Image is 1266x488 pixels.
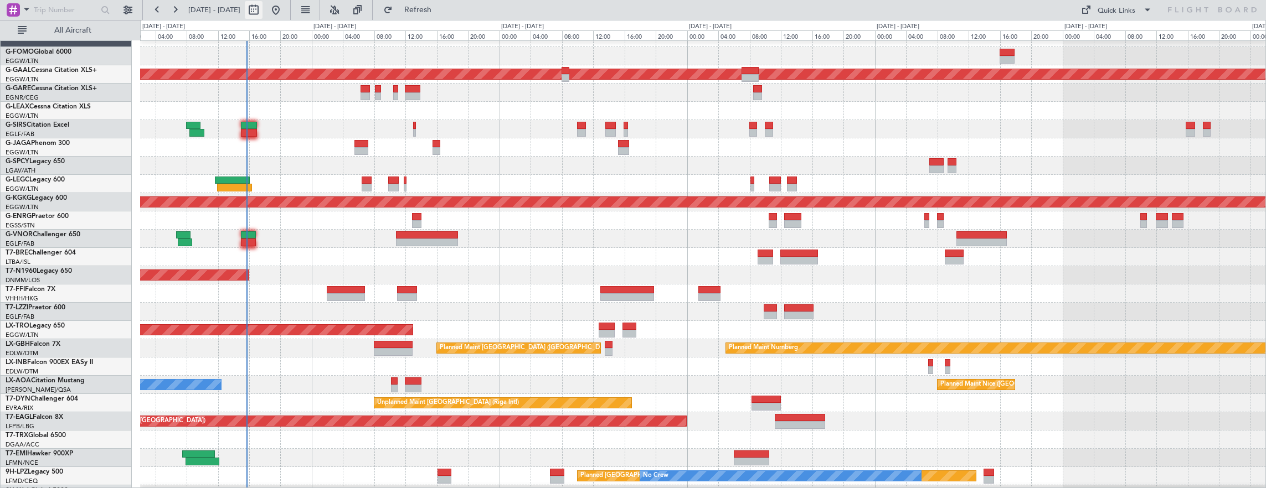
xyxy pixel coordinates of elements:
[6,213,69,220] a: G-ENRGPraetor 600
[6,341,60,347] a: LX-GBHFalcon 7X
[877,22,919,32] div: [DATE] - [DATE]
[1000,30,1031,40] div: 16:00
[440,340,614,356] div: Planned Maint [GEOGRAPHIC_DATA] ([GEOGRAPHIC_DATA])
[580,468,737,484] div: Planned [GEOGRAPHIC_DATA] ([GEOGRAPHIC_DATA])
[562,30,593,40] div: 08:00
[6,377,85,384] a: LX-AOACitation Mustang
[6,286,25,293] span: T7-FFI
[6,148,39,157] a: EGGW/LTN
[6,331,39,339] a: EGGW/LTN
[6,167,35,175] a: LGAV/ATH
[6,122,27,128] span: G-SIRS
[378,1,445,19] button: Refresh
[500,30,531,40] div: 00:00
[6,367,38,376] a: EDLW/DTM
[188,5,240,15] span: [DATE] - [DATE]
[6,203,39,211] a: EGGW/LTN
[6,359,93,366] a: LX-INBFalcon 900EX EASy II
[218,30,249,40] div: 12:00
[6,477,38,485] a: LFMD/CEQ
[940,376,1064,393] div: Planned Maint Nice ([GEOGRAPHIC_DATA])
[395,6,441,14] span: Refresh
[34,2,97,18] input: Trip Number
[6,469,63,475] a: 9H-LPZLegacy 500
[6,112,39,120] a: EGGW/LTN
[6,176,65,183] a: G-LEGCLegacy 600
[468,30,499,40] div: 20:00
[377,394,519,411] div: Unplanned Maint [GEOGRAPHIC_DATA] (Riga Intl)
[6,313,34,321] a: EGLF/FAB
[312,30,343,40] div: 00:00
[6,323,29,329] span: LX-TRO
[625,30,656,40] div: 16:00
[1031,30,1062,40] div: 20:00
[1219,30,1250,40] div: 20:00
[729,340,798,356] div: Planned Maint Nurnberg
[1075,1,1157,19] button: Quick Links
[1094,30,1125,40] div: 04:00
[6,286,55,293] a: T7-FFIFalcon 7X
[6,250,76,256] a: T7-BREChallenger 604
[6,85,97,92] a: G-GARECessna Citation XLS+
[6,103,91,110] a: G-LEAXCessna Citation XLS
[6,250,28,256] span: T7-BRE
[6,185,39,193] a: EGGW/LTN
[6,240,34,248] a: EGLF/FAB
[6,304,65,311] a: T7-LZZIPraetor 600
[1188,30,1219,40] div: 16:00
[6,49,34,55] span: G-FOMO
[374,30,405,40] div: 08:00
[6,158,29,165] span: G-SPCY
[29,27,117,34] span: All Aircraft
[6,414,63,420] a: T7-EAGLFalcon 8X
[12,22,120,39] button: All Aircraft
[689,22,732,32] div: [DATE] - [DATE]
[187,30,218,40] div: 08:00
[6,349,38,357] a: EDLW/DTM
[6,414,33,420] span: T7-EAGL
[718,30,749,40] div: 04:00
[843,30,874,40] div: 20:00
[156,30,187,40] div: 04:00
[938,30,969,40] div: 08:00
[906,30,937,40] div: 04:00
[969,30,1000,40] div: 12:00
[6,213,32,220] span: G-ENRG
[6,377,31,384] span: LX-AOA
[687,30,718,40] div: 00:00
[643,468,668,484] div: No Crew
[812,30,843,40] div: 16:00
[6,258,30,266] a: LTBA/ISL
[6,268,72,274] a: T7-N1960Legacy 650
[531,30,562,40] div: 04:00
[6,323,65,329] a: LX-TROLegacy 650
[1098,6,1135,17] div: Quick Links
[6,469,28,475] span: 9H-LPZ
[1063,30,1094,40] div: 00:00
[6,432,28,439] span: T7-TRX
[6,268,37,274] span: T7-N1960
[6,450,73,457] a: T7-EMIHawker 900XP
[6,422,34,430] a: LFPB/LBG
[656,30,687,40] div: 20:00
[501,22,544,32] div: [DATE] - [DATE]
[6,67,31,74] span: G-GAAL
[6,440,39,449] a: DGAA/ACC
[6,49,71,55] a: G-FOMOGlobal 6000
[6,359,27,366] span: LX-INB
[6,57,39,65] a: EGGW/LTN
[6,176,29,183] span: G-LEGC
[249,30,280,40] div: 16:00
[6,195,67,201] a: G-KGKGLegacy 600
[6,85,31,92] span: G-GARE
[6,231,80,238] a: G-VNORChallenger 650
[6,122,69,128] a: G-SIRSCitation Excel
[437,30,468,40] div: 16:00
[6,221,35,230] a: EGSS/STN
[6,195,32,201] span: G-KGKG
[343,30,374,40] div: 04:00
[6,294,38,303] a: VHHH/HKG
[1156,30,1187,40] div: 12:00
[6,396,78,402] a: T7-DYNChallenger 604
[6,459,38,467] a: LFMN/NCE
